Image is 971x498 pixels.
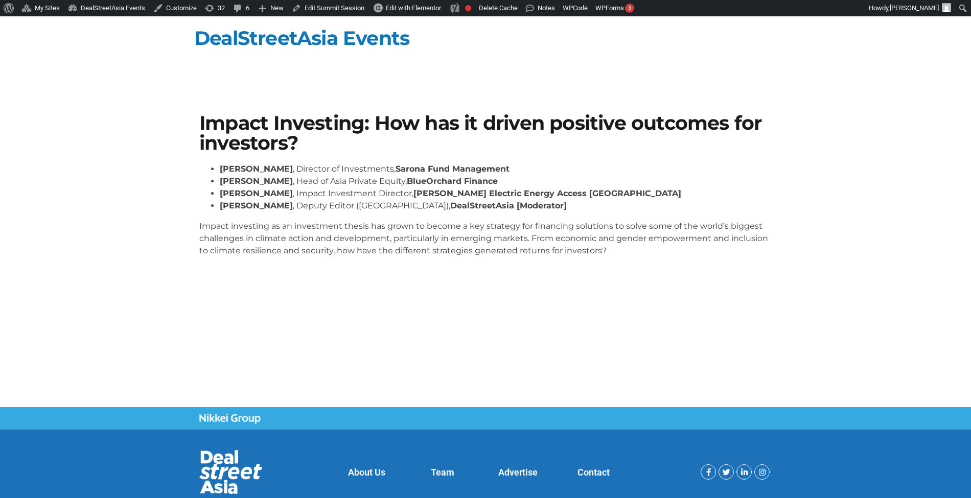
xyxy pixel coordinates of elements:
[413,188,681,198] strong: [PERSON_NAME] Electric Energy Access [GEOGRAPHIC_DATA]
[199,113,772,153] h1: Impact Investing: How has it driven positive outcomes for investors?
[194,26,409,50] a: DealStreetAsia Events
[386,4,441,12] span: Edit with Elementor
[220,200,772,212] li: , Deputy Editor ([GEOGRAPHIC_DATA]),
[220,175,772,187] li: , Head of Asia Private Equity,
[396,164,510,174] strong: Sarona Fund Management
[577,467,610,478] a: Contact
[199,414,261,424] img: Nikkei Group
[407,176,498,186] strong: BlueOrchard Finance
[220,201,293,210] strong: [PERSON_NAME]
[220,164,293,174] strong: [PERSON_NAME]
[465,5,471,11] div: Focus keyphrase not set
[348,467,385,478] a: About Us
[625,4,634,13] div: 3
[220,163,772,175] li: , Director of Investments,
[220,188,293,198] strong: [PERSON_NAME]
[199,220,772,257] p: Impact investing as an investment thesis has grown to become a key strategy for financing solutio...
[220,187,772,200] li: , Impact Investment Director,
[431,467,454,478] a: Team
[890,4,939,12] span: [PERSON_NAME]
[498,467,538,478] a: Advertise
[220,176,293,186] strong: [PERSON_NAME]
[450,201,567,210] strong: DealStreetAsia [Moderator]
